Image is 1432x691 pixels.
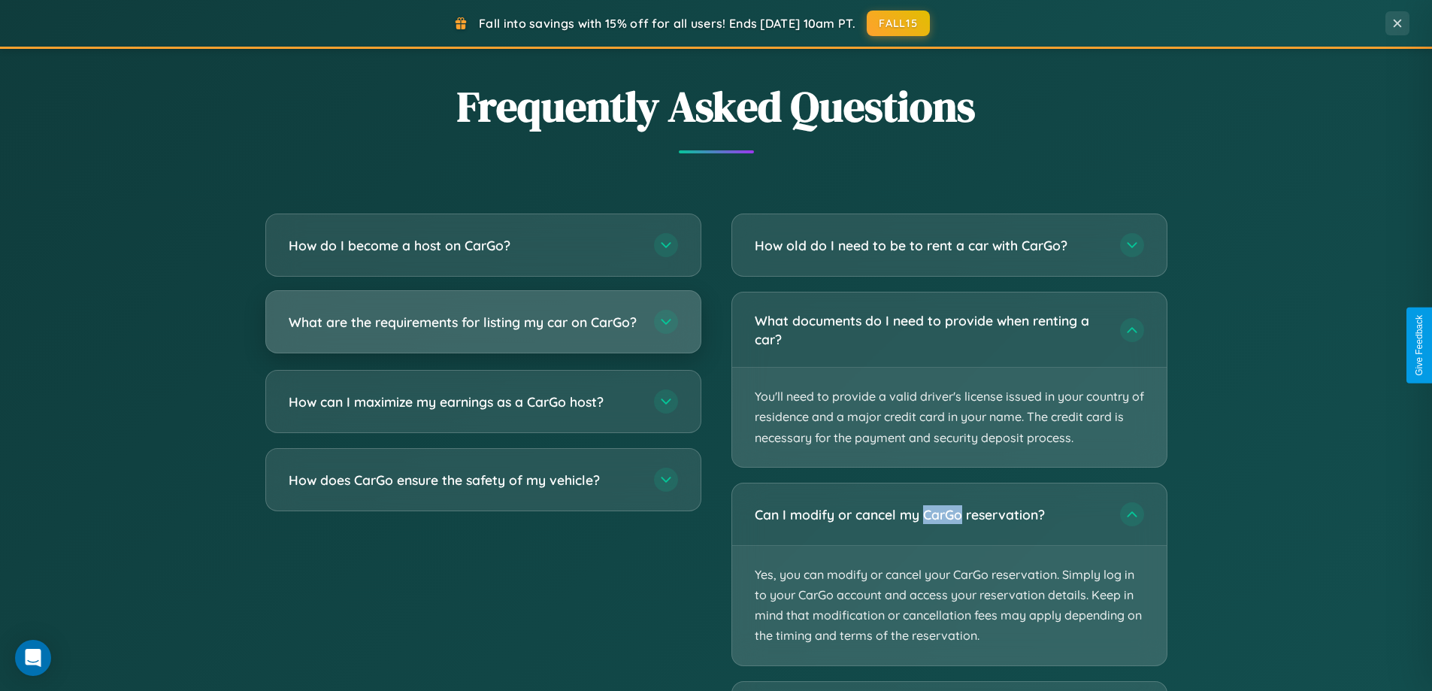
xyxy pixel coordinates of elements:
[289,471,639,489] h3: How does CarGo ensure the safety of my vehicle?
[732,546,1167,665] p: Yes, you can modify or cancel your CarGo reservation. Simply log in to your CarGo account and acc...
[289,236,639,255] h3: How do I become a host on CarGo?
[15,640,51,676] div: Open Intercom Messenger
[1414,315,1424,376] div: Give Feedback
[755,311,1105,348] h3: What documents do I need to provide when renting a car?
[867,11,930,36] button: FALL15
[732,368,1167,467] p: You'll need to provide a valid driver's license issued in your country of residence and a major c...
[265,77,1167,135] h2: Frequently Asked Questions
[755,505,1105,524] h3: Can I modify or cancel my CarGo reservation?
[755,236,1105,255] h3: How old do I need to be to rent a car with CarGo?
[479,16,855,31] span: Fall into savings with 15% off for all users! Ends [DATE] 10am PT.
[289,313,639,332] h3: What are the requirements for listing my car on CarGo?
[289,392,639,411] h3: How can I maximize my earnings as a CarGo host?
